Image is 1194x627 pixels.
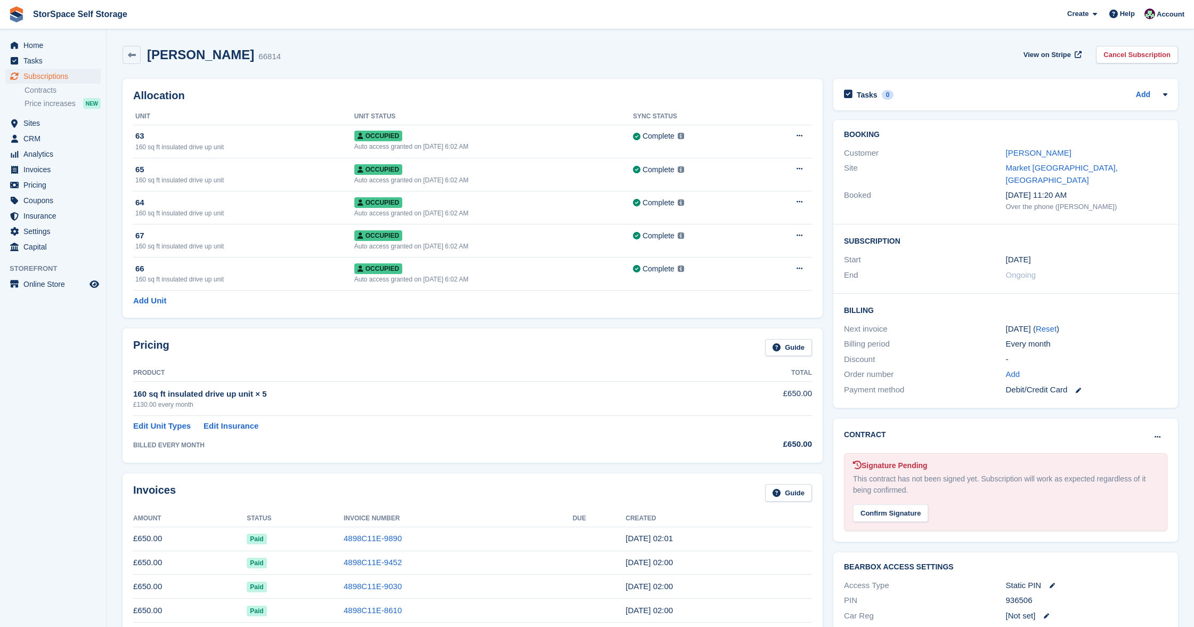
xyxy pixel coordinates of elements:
span: Occupied [354,263,402,274]
h2: Tasks [857,90,878,100]
img: icon-info-grey-7440780725fd019a000dd9b08b2336e03edf1995a4989e88bcd33f0948082b44.svg [678,232,684,239]
a: menu [5,208,101,223]
img: stora-icon-8386f47178a22dfd0bd8f6a31ec36ba5ce8667c1dd55bd0f319d3a0aa187defe.svg [9,6,25,22]
div: [Not set] [1006,610,1168,622]
a: Market [GEOGRAPHIC_DATA], [GEOGRAPHIC_DATA] [1006,163,1118,184]
div: Auto access granted on [DATE] 6:02 AM [354,142,633,151]
div: 160 sq ft insulated drive up unit [135,142,354,152]
span: Account [1157,9,1184,20]
div: 63 [135,130,354,142]
div: Payment method [844,384,1006,396]
div: Static PIN [1006,580,1168,592]
div: Billing period [844,338,1006,350]
span: Paid [247,534,266,544]
span: Invoices [23,162,87,177]
a: menu [5,69,101,84]
time: 2025-05-10 01:00:54 UTC [626,606,673,615]
a: menu [5,277,101,292]
div: 64 [135,197,354,209]
h2: Subscription [844,235,1167,246]
img: icon-info-grey-7440780725fd019a000dd9b08b2336e03edf1995a4989e88bcd33f0948082b44.svg [678,166,684,173]
span: Tasks [23,53,87,68]
div: Auto access granted on [DATE] 6:02 AM [354,208,633,218]
td: £650.00 [133,527,247,551]
img: icon-info-grey-7440780725fd019a000dd9b08b2336e03edf1995a4989e88bcd33f0948082b44.svg [678,133,684,139]
div: 66 [135,263,354,275]
div: Complete [643,131,675,142]
div: End [844,269,1006,282]
a: menu [5,224,101,239]
a: menu [5,178,101,192]
img: icon-info-grey-7440780725fd019a000dd9b08b2336e03edf1995a4989e88bcd33f0948082b44.svg [678,266,684,272]
div: Booked [844,189,1006,212]
a: View on Stripe [1019,46,1084,63]
a: Confirm Signature [853,502,928,511]
span: Ongoing [1006,270,1036,279]
a: Preview store [88,278,101,291]
span: Home [23,38,87,53]
h2: Billing [844,304,1167,315]
h2: BearBox Access Settings [844,563,1167,572]
div: Access Type [844,580,1006,592]
h2: Invoices [133,484,176,502]
span: Subscriptions [23,69,87,84]
time: 2025-08-10 01:01:00 UTC [626,534,673,543]
div: Car Reg [844,610,1006,622]
div: Customer [844,147,1006,159]
div: Every month [1006,338,1168,350]
span: Paid [247,606,266,616]
div: Auto access granted on [DATE] 6:02 AM [354,175,633,185]
a: 4898C11E-9452 [344,558,402,567]
a: menu [5,239,101,254]
a: Price increases NEW [25,98,101,109]
span: Create [1067,9,1089,19]
img: icon-info-grey-7440780725fd019a000dd9b08b2336e03edf1995a4989e88bcd33f0948082b44.svg [678,199,684,206]
td: £650.00 [133,551,247,575]
a: 4898C11E-9890 [344,534,402,543]
div: Start [844,254,1006,266]
div: 0 [882,90,894,100]
div: Over the phone ([PERSON_NAME]) [1006,202,1168,212]
div: 936506 [1006,594,1168,607]
span: Analytics [23,147,87,162]
a: menu [5,193,101,208]
a: StorSpace Self Storage [29,5,132,23]
span: Paid [247,582,266,592]
div: Complete [643,164,675,175]
a: Guide [765,484,812,502]
a: Guide [765,339,812,357]
div: Next invoice [844,323,1006,335]
div: Debit/Credit Card [1006,384,1168,396]
a: Add Unit [133,295,166,307]
span: Paid [247,558,266,568]
div: £130.00 every month [133,400,691,409]
span: Settings [23,224,87,239]
a: menu [5,116,101,131]
div: [DATE] ( ) [1006,323,1168,335]
div: Order number [844,368,1006,381]
a: Reset [1036,324,1057,333]
th: Total [691,365,812,382]
th: Due [573,510,626,527]
span: CRM [23,131,87,146]
th: Amount [133,510,247,527]
span: Sites [23,116,87,131]
span: Online Store [23,277,87,292]
div: Signature Pending [853,460,1158,471]
a: Cancel Subscription [1096,46,1178,63]
a: menu [5,147,101,162]
div: PIN [844,594,1006,607]
a: menu [5,38,101,53]
div: Complete [643,263,675,275]
a: [PERSON_NAME] [1006,148,1071,157]
div: Auto access granted on [DATE] 6:02 AM [354,275,633,284]
a: Add [1136,89,1150,101]
div: 67 [135,230,354,242]
h2: Pricing [133,339,169,357]
td: £650.00 [691,382,812,415]
span: Price increases [25,99,76,109]
span: Occupied [354,164,402,175]
div: Confirm Signature [853,504,928,522]
th: Product [133,365,691,382]
th: Unit Status [354,108,633,125]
